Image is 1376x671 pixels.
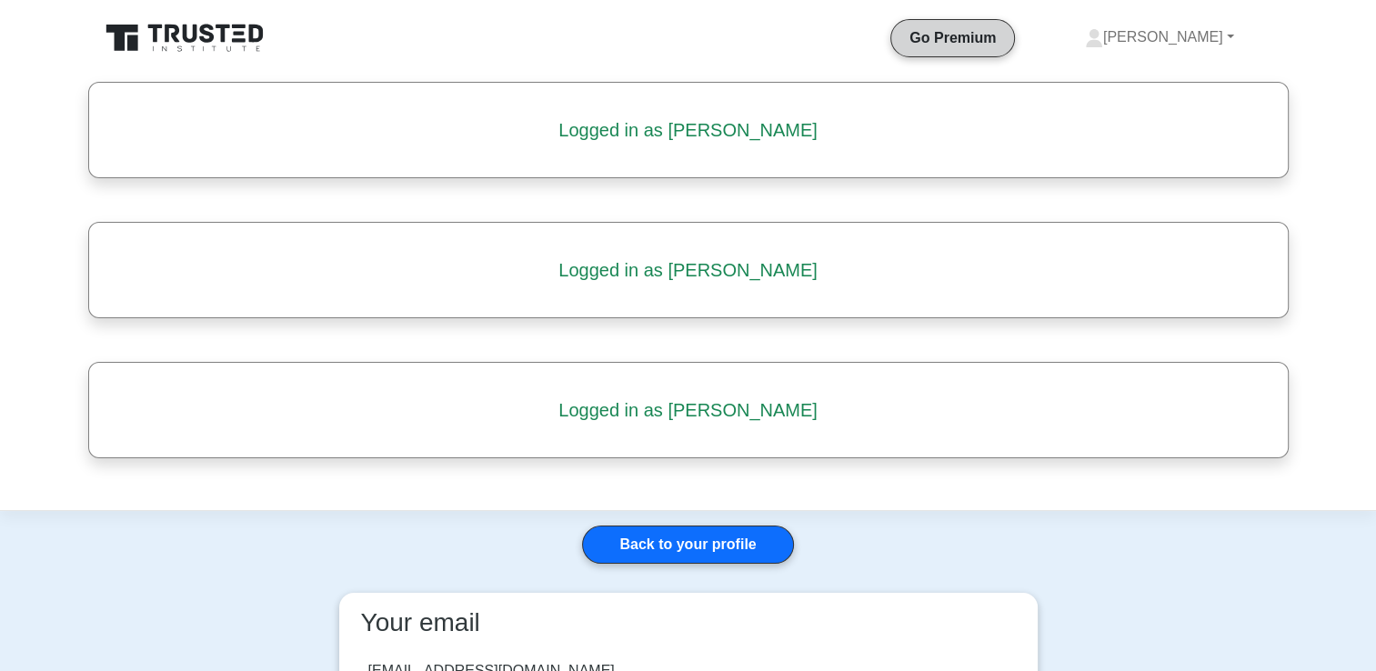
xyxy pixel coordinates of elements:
a: [PERSON_NAME] [1041,19,1278,55]
a: Go Premium [899,26,1007,49]
h5: Logged in as [PERSON_NAME] [129,399,1248,421]
a: Back to your profile [582,526,793,564]
h5: Logged in as [PERSON_NAME] [129,259,1248,281]
h5: Logged in as [PERSON_NAME] [129,119,1248,141]
h3: Your email [354,607,1023,638]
